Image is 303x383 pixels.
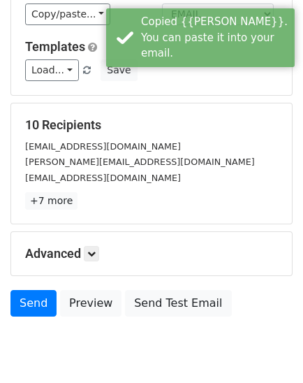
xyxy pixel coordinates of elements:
a: +7 more [25,192,77,210]
a: Copy/paste... [25,3,110,25]
a: Send Test Email [125,290,231,317]
h5: Advanced [25,246,278,261]
button: Save [101,59,137,81]
h5: 10 Recipients [25,117,278,133]
div: Copied {{PERSON NAME}}. You can paste it into your email. [141,14,289,62]
small: [PERSON_NAME][EMAIL_ADDRESS][DOMAIN_NAME] [25,157,255,167]
small: [EMAIL_ADDRESS][DOMAIN_NAME] [25,173,181,183]
iframe: Chat Widget [233,316,303,383]
a: Templates [25,39,85,54]
a: Load... [25,59,79,81]
a: Send [10,290,57,317]
small: [EMAIL_ADDRESS][DOMAIN_NAME] [25,141,181,152]
a: Preview [60,290,121,317]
